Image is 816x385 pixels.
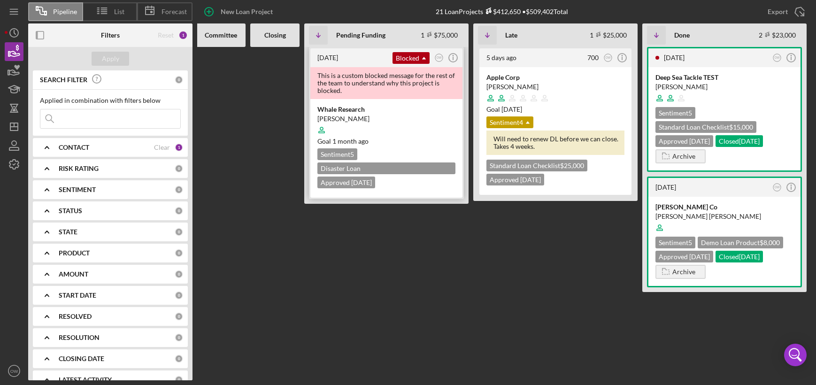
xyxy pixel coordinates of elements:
b: RESOLUTION [59,334,100,341]
div: Apple Corp [486,73,624,82]
div: Blocked [393,52,430,64]
text: OW [436,56,442,59]
div: 0 [175,312,183,321]
span: Goal [486,105,522,113]
b: CONTACT [59,144,89,151]
b: STATUS [59,207,82,215]
b: Committee [205,31,237,39]
div: Archive [672,149,695,163]
span: Goal [317,137,369,145]
div: 1 [178,31,188,40]
a: [DATE]BlockedOWThis is a custom blocked message for the rest of the team to understand why this p... [309,47,464,199]
div: 1 $75,000 [421,31,458,39]
button: Archive [655,149,706,163]
b: CLOSING DATE [59,355,104,362]
div: Open Intercom Messenger [784,344,807,366]
time: 07/01/2025 [501,105,522,113]
b: STATE [59,228,77,236]
text: OW [10,369,18,374]
div: Deep Sea Tackle TEST [655,73,793,82]
a: [DATE]OW[PERSON_NAME] Co[PERSON_NAME] [PERSON_NAME]Sentiment5Demo Loan Product$8,000Approved [DAT... [647,177,802,287]
span: List [114,8,124,15]
div: Clear [154,144,170,151]
div: [PERSON_NAME] Co [655,202,793,212]
b: Late [505,31,517,39]
button: OW [5,362,23,380]
time: 2023-04-17 14:59 [317,54,338,62]
div: Applied in combination with filters below [40,97,181,104]
div: 21 Loan Projects • $509,402 Total [436,8,568,15]
div: $412,650 [483,8,521,15]
b: Pending Funding [336,31,385,39]
span: Pipeline [53,8,77,15]
button: OW [602,52,615,64]
div: 0 [175,270,183,278]
b: Filters [101,31,120,39]
div: Sentiment 5 [655,107,695,119]
div: Standard Loan Checklist $15,000 [655,121,756,133]
button: Export [758,2,811,21]
div: New Loan Project [221,2,273,21]
time: 2025-02-07 21:28 [664,54,685,62]
div: Sentiment 5 [655,237,695,248]
button: OW [771,181,784,194]
div: 2 $23,000 [759,31,796,39]
b: START DATE [59,292,96,299]
div: [PERSON_NAME] [655,82,793,92]
div: 1 [175,143,183,152]
div: Whale Research [317,105,455,114]
div: 0 [175,249,183,257]
div: Sentiment 4 [486,116,533,128]
text: OW [774,185,780,189]
time: 07/15/2025 [332,137,369,145]
div: Closed [DATE] [716,135,763,147]
b: PRODUCT [59,249,90,257]
div: 0 [175,291,183,300]
text: OW [774,56,780,59]
div: Disaster Loan [GEOGRAPHIC_DATA] $75,000 [317,162,455,174]
div: 1 $25,000 [590,31,627,39]
b: Done [674,31,690,39]
div: 0 [175,333,183,342]
button: OW [771,52,784,64]
div: [PERSON_NAME] [486,82,624,92]
div: Approved [DATE] [655,135,713,147]
time: 2022-04-26 20:50 [655,183,676,191]
b: RISK RATING [59,165,99,172]
div: This is a custom blocked message for the rest of the team to understand why this project is blocked. [310,67,462,99]
div: Demo Loan Product $8,000 [698,237,783,248]
div: Will need to renew DL before we can close. Takes 4 weeks. [486,131,624,155]
a: [DATE]OWDeep Sea Tackle TEST[PERSON_NAME]Sentiment5Standard Loan Checklist$15,000Approved [DATE]C... [647,47,802,172]
div: 0 [175,354,183,363]
b: SEARCH FILTER [40,76,87,84]
div: Sentiment 5 [317,148,357,160]
b: RESOLVED [59,313,92,320]
div: 700 [587,54,599,62]
a: 5 days ago700OWApple Corp[PERSON_NAME]Goal [DATE]Sentiment4Will need to renew DL before we can cl... [478,47,633,196]
button: Archive [655,265,706,279]
div: 0 [175,164,183,173]
button: OW [433,52,446,64]
button: New Loan Project [197,2,282,21]
div: Closed [DATE] [716,251,763,262]
button: Apply [92,52,129,66]
time: 2025-08-21 21:03 [486,54,516,62]
div: Approved [DATE] [486,174,544,185]
b: SENTIMENT [59,186,96,193]
span: Forecast [162,8,187,15]
div: Apply [102,52,119,66]
div: [PERSON_NAME] [PERSON_NAME] [655,212,793,221]
div: 0 [175,207,183,215]
div: Approved [DATE] [655,251,713,262]
div: Export [768,2,788,21]
text: OW [605,56,611,59]
div: [PERSON_NAME] [317,114,455,123]
div: 0 [175,185,183,194]
div: Standard Loan Checklist $25,000 [486,160,587,171]
div: 0 [175,376,183,384]
b: Closing [264,31,286,39]
div: Approved [DATE] [317,177,375,188]
div: Archive [672,265,695,279]
b: LATEST ACTIVITY [59,376,112,384]
div: 0 [175,76,183,84]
